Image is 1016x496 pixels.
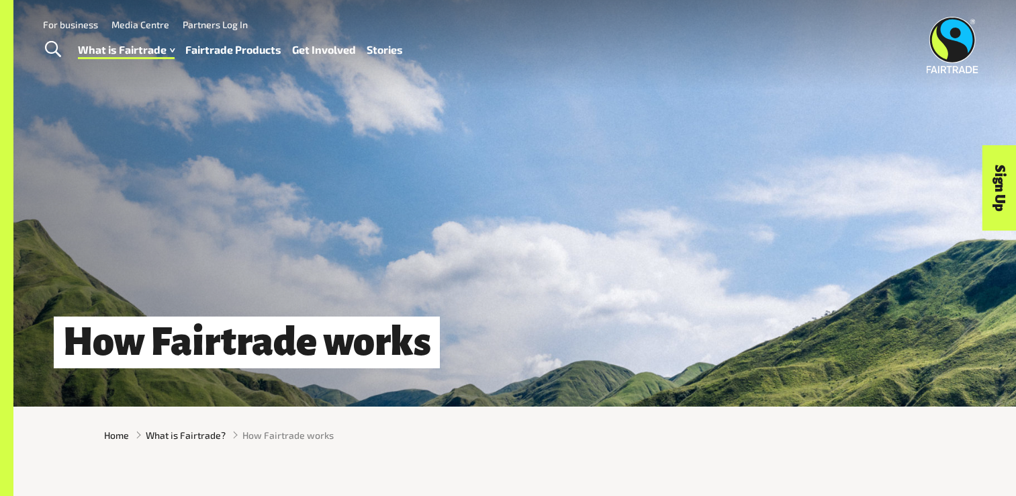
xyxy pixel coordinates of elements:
a: Fairtrade Products [185,40,281,60]
span: How Fairtrade works [242,428,334,442]
a: Get Involved [292,40,356,60]
a: Stories [367,40,403,60]
a: Partners Log In [183,19,248,30]
img: Fairtrade Australia New Zealand logo [927,17,978,73]
a: What is Fairtrade? [146,428,226,442]
a: What is Fairtrade [78,40,175,60]
a: For business [43,19,98,30]
a: Home [104,428,129,442]
a: Toggle Search [36,33,69,67]
a: Media Centre [111,19,169,30]
h1: How Fairtrade works [54,317,440,368]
